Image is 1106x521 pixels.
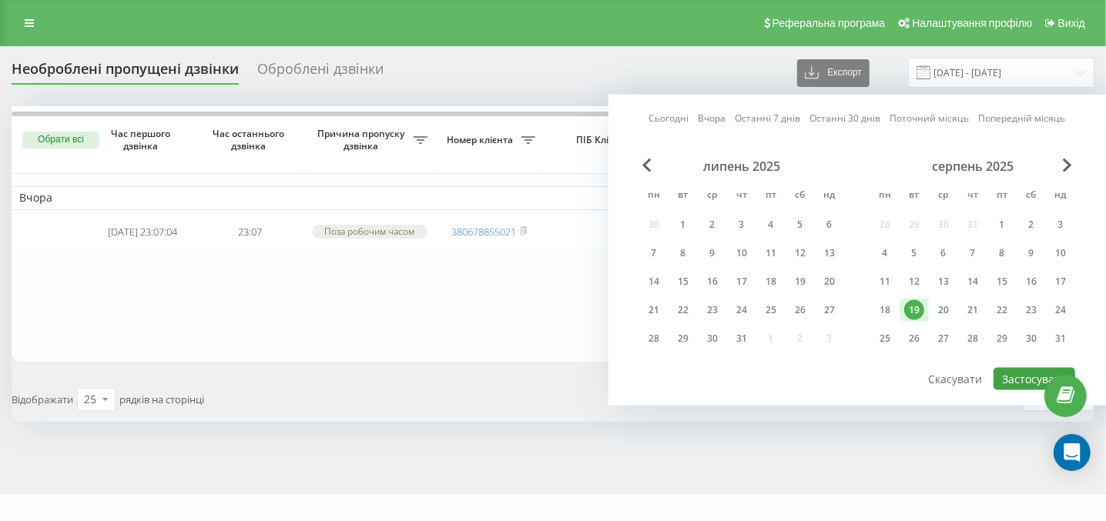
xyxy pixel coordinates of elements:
div: пн 11 серп 2025 р. [870,270,900,293]
div: сб 30 серп 2025 р. [1017,327,1046,350]
div: 21 [963,300,983,320]
div: 16 [1021,272,1041,292]
div: 2 [702,215,722,235]
a: Останні 7 днів [736,111,801,125]
div: нд 17 серп 2025 р. [1046,270,1075,293]
div: нд 24 серп 2025 р. [1046,299,1075,322]
div: 18 [761,272,781,292]
div: 10 [1051,243,1071,263]
div: чт 24 лип 2025 р. [727,299,756,322]
span: Час першого дзвінка [101,128,184,152]
div: 11 [761,243,781,263]
div: 1 [673,215,693,235]
div: Оброблені дзвінки [257,61,384,85]
a: 380678855021 [451,225,516,239]
div: 30 [1021,329,1041,349]
button: Експорт [797,59,870,87]
div: 11 [875,272,895,292]
div: 13 [933,272,954,292]
div: 4 [761,215,781,235]
div: серпень 2025 [870,159,1075,174]
div: пт 18 лип 2025 р. [756,270,786,293]
div: пн 14 лип 2025 р. [639,270,669,293]
span: Відображати [12,392,73,406]
div: ср 30 лип 2025 р. [698,327,727,350]
div: чт 14 серп 2025 р. [958,270,987,293]
span: Налаштування профілю [912,17,1032,29]
button: Обрати всі [22,132,99,149]
div: вт 5 серп 2025 р. [900,242,929,265]
div: 14 [644,272,664,292]
abbr: вівторок [903,185,926,208]
div: 3 [732,215,752,235]
div: чт 31 лип 2025 р. [727,327,756,350]
div: пн 25 серп 2025 р. [870,327,900,350]
a: Поточний місяць [890,111,970,125]
div: 12 [904,272,924,292]
div: нд 27 лип 2025 р. [815,299,844,322]
div: пн 7 лип 2025 р. [639,242,669,265]
div: пт 4 лип 2025 р. [756,213,786,236]
div: сб 2 серп 2025 р. [1017,213,1046,236]
div: чт 10 лип 2025 р. [727,242,756,265]
div: 24 [732,300,752,320]
div: 27 [819,300,840,320]
abbr: понеділок [873,185,897,208]
div: ср 9 лип 2025 р. [698,242,727,265]
div: 5 [904,243,924,263]
div: 29 [673,329,693,349]
div: пт 8 серп 2025 р. [987,242,1017,265]
div: 4 [875,243,895,263]
div: 17 [1051,272,1071,292]
span: рядків на сторінці [119,392,204,406]
div: 8 [992,243,1012,263]
div: пт 25 лип 2025 р. [756,299,786,322]
div: ср 13 серп 2025 р. [929,270,958,293]
div: 10 [732,243,752,263]
button: Скасувати [920,368,991,390]
span: Причина пропуску дзвінка [312,128,414,152]
div: вт 26 серп 2025 р. [900,327,929,350]
div: 19 [790,272,810,292]
div: сб 9 серп 2025 р. [1017,242,1046,265]
div: 7 [644,243,664,263]
div: нд 31 серп 2025 р. [1046,327,1075,350]
div: 9 [1021,243,1041,263]
abbr: неділя [1049,185,1072,208]
div: ср 27 серп 2025 р. [929,327,958,350]
div: 12 [790,243,810,263]
span: ПІБ Клієнта [556,134,653,146]
div: чт 17 лип 2025 р. [727,270,756,293]
div: ср 6 серп 2025 р. [929,242,958,265]
div: нд 3 серп 2025 р. [1046,213,1075,236]
span: Previous Month [642,159,652,172]
a: Останні 30 днів [810,111,881,125]
div: пн 4 серп 2025 р. [870,242,900,265]
div: 26 [790,300,810,320]
div: чт 21 серп 2025 р. [958,299,987,322]
div: 28 [963,329,983,349]
div: 23 [1021,300,1041,320]
div: 22 [992,300,1012,320]
div: ср 2 лип 2025 р. [698,213,727,236]
div: 29 [992,329,1012,349]
td: [DATE] 23:07:04 [89,213,196,251]
div: пт 11 лип 2025 р. [756,242,786,265]
div: Open Intercom Messenger [1054,434,1091,471]
div: 5 [790,215,810,235]
div: 3 [1051,215,1071,235]
div: Необроблені пропущені дзвінки [12,61,239,85]
div: 28 [644,329,664,349]
div: 22 [673,300,693,320]
abbr: середа [932,185,955,208]
abbr: неділя [818,185,841,208]
div: чт 28 серп 2025 р. [958,327,987,350]
div: сб 16 серп 2025 р. [1017,270,1046,293]
div: нд 6 лип 2025 р. [815,213,844,236]
div: чт 3 лип 2025 р. [727,213,756,236]
abbr: четвер [730,185,753,208]
div: 31 [1051,329,1071,349]
div: 23 [702,300,722,320]
abbr: субота [1020,185,1043,208]
div: пн 28 лип 2025 р. [639,327,669,350]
